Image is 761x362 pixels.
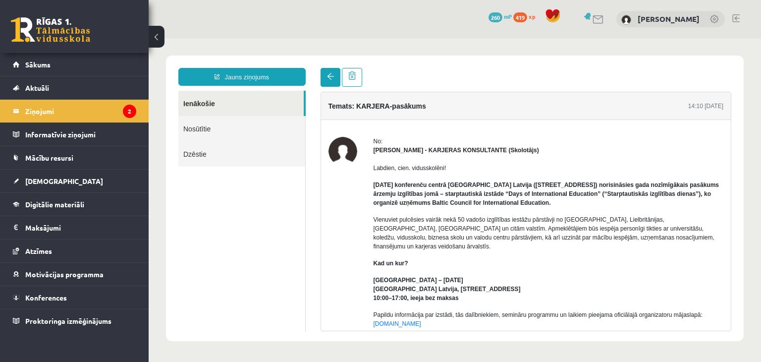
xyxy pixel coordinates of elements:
[225,177,575,213] p: Vienuviet pulcēsies vairāk nekā 50 vadošo izglītības iestāžu pārstāvji no [GEOGRAPHIC_DATA], Liel...
[513,12,527,22] span: 419
[225,222,260,229] strong: Kad un kur?
[225,272,575,290] p: Papildu informācija par izstādi, tās dalībniekiem, semināru programmu un laikiem pieejama oficiāl...
[13,309,136,332] a: Proktoringa izmēģinājums
[225,143,570,168] strong: [DATE] konferenču centrā [GEOGRAPHIC_DATA] Latvija ([STREET_ADDRESS]) norisināsies gada nozīmīgāk...
[180,64,277,72] h4: Temats: KARJERA-pasākums
[13,123,136,146] a: Informatīvie ziņojumi
[225,125,575,134] p: Labdien, cien. vidusskolēni!
[30,53,155,78] a: Ienākošie
[25,216,136,239] legend: Maksājumi
[25,177,103,185] span: [DEMOGRAPHIC_DATA]
[13,53,136,76] a: Sākums
[13,216,136,239] a: Maksājumi
[621,15,631,25] img: Eduards Hermanovskis
[25,316,111,325] span: Proktoringa izmēģinājums
[25,60,51,69] span: Sākums
[13,100,136,122] a: Ziņojumi2
[30,78,157,103] a: Nosūtītie
[13,170,136,192] a: [DEMOGRAPHIC_DATA]
[225,282,272,289] a: [DOMAIN_NAME]
[25,293,67,302] span: Konferences
[489,12,512,20] a: 260 mP
[13,193,136,216] a: Digitālie materiāli
[25,200,84,209] span: Digitālie materiāli
[513,12,540,20] a: 419 xp
[529,12,535,20] span: xp
[225,99,575,108] div: No:
[25,153,73,162] span: Mācību resursi
[13,76,136,99] a: Aktuāli
[504,12,512,20] span: mP
[540,63,575,72] div: 14:10 [DATE]
[25,123,136,146] legend: Informatīvie ziņojumi
[225,109,390,116] strong: [PERSON_NAME] - KARJERAS KONSULTANTE (Skolotājs)
[30,30,157,48] a: Jauns ziņojums
[25,246,52,255] span: Atzīmes
[13,146,136,169] a: Mācību resursi
[25,100,136,122] legend: Ziņojumi
[489,12,502,22] span: 260
[13,263,136,286] a: Motivācijas programma
[180,99,209,127] img: Karīna Saveļjeva - KARJERAS KONSULTANTE
[11,17,90,42] a: Rīgas 1. Tālmācības vidusskola
[123,105,136,118] i: 2
[225,239,372,263] strong: [GEOGRAPHIC_DATA] – [DATE] [GEOGRAPHIC_DATA] Latvija, [STREET_ADDRESS] 10:00–17:00, ieeja bez maksas
[13,240,136,262] a: Atzīmes
[25,270,104,279] span: Motivācijas programma
[30,103,157,128] a: Dzēstie
[13,286,136,309] a: Konferences
[25,83,49,92] span: Aktuāli
[638,14,700,24] a: [PERSON_NAME]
